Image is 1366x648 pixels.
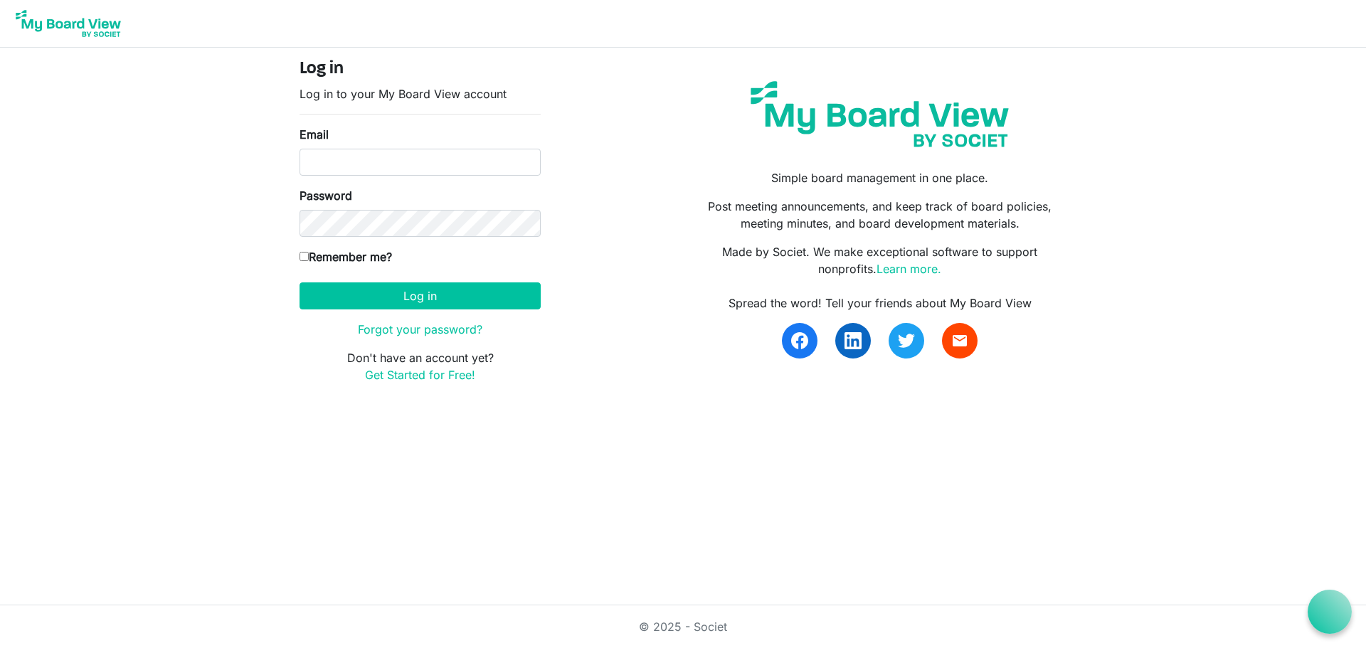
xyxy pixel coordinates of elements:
p: Post meeting announcements, and keep track of board policies, meeting minutes, and board developm... [694,198,1066,232]
p: Log in to your My Board View account [300,85,541,102]
label: Password [300,187,352,204]
input: Remember me? [300,252,309,261]
img: My Board View Logo [11,6,125,41]
span: email [951,332,968,349]
img: facebook.svg [791,332,808,349]
a: © 2025 - Societ [639,620,727,634]
button: Log in [300,282,541,309]
div: Spread the word! Tell your friends about My Board View [694,294,1066,312]
img: linkedin.svg [845,332,862,349]
p: Don't have an account yet? [300,349,541,383]
label: Remember me? [300,248,392,265]
a: email [942,323,978,358]
p: Made by Societ. We make exceptional software to support nonprofits. [694,243,1066,277]
a: Get Started for Free! [365,368,475,382]
label: Email [300,126,329,143]
h4: Log in [300,59,541,80]
img: my-board-view-societ.svg [740,70,1020,158]
a: Learn more. [877,262,941,276]
a: Forgot your password? [358,322,482,336]
p: Simple board management in one place. [694,169,1066,186]
img: twitter.svg [898,332,915,349]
